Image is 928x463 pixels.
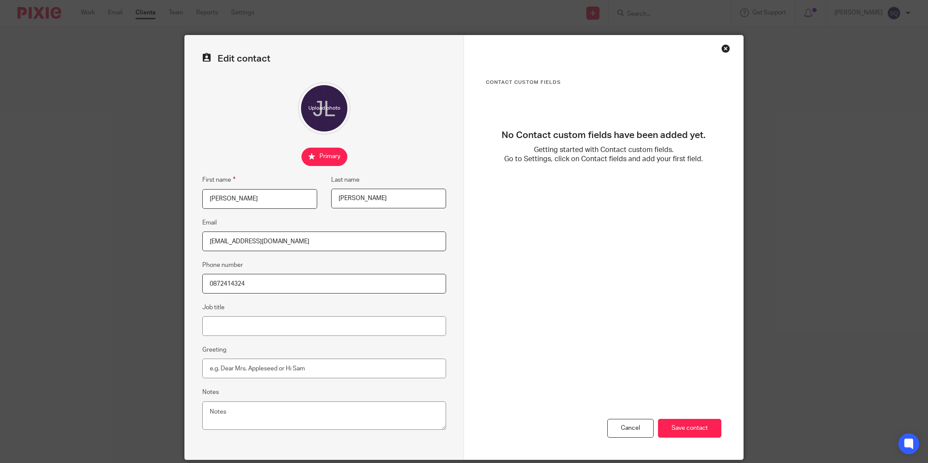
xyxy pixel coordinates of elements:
label: Phone number [202,261,243,270]
h2: Edit contact [202,53,446,65]
input: Save contact [658,419,721,438]
h3: Contact Custom fields [486,79,721,86]
label: Notes [202,388,219,397]
input: e.g. Dear Mrs. Appleseed or Hi Sam [202,359,446,378]
label: First name [202,175,235,185]
label: Greeting [202,346,226,354]
h3: No Contact custom fields have been added yet. [486,130,721,141]
p: Getting started with Contact custom fields. Go to Settings, click on Contact fields and add your ... [486,145,721,164]
label: Email [202,218,217,227]
div: Close this dialog window [721,44,730,53]
label: Job title [202,303,225,312]
label: Last name [331,176,360,184]
div: Cancel [607,419,654,438]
